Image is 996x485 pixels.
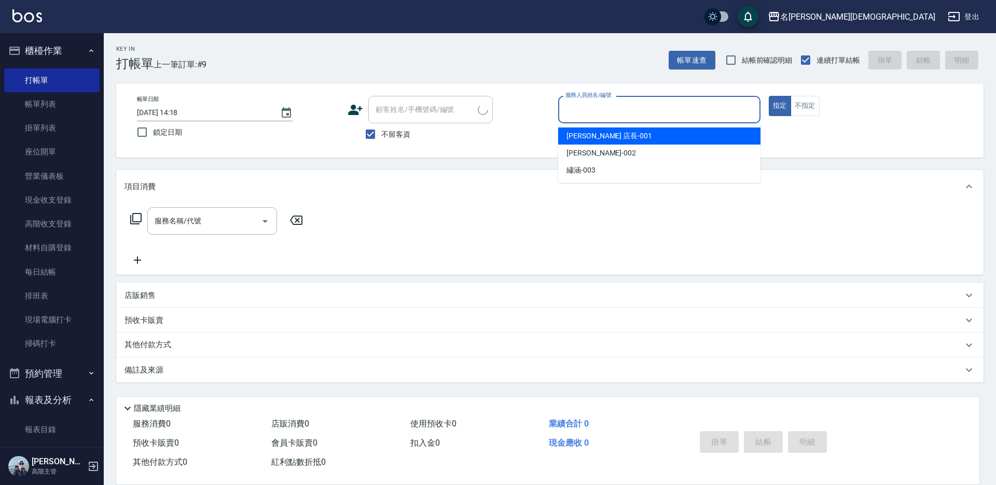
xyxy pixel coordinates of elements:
button: 指定 [769,96,791,116]
a: 高階收支登錄 [4,212,100,236]
span: 現金應收 0 [549,438,589,448]
p: 其他付款方式 [125,339,176,351]
a: 現金收支登錄 [4,188,100,212]
a: 現場電腦打卡 [4,308,100,332]
button: 報表及分析 [4,387,100,413]
p: 高階主管 [32,467,85,476]
img: Logo [12,9,42,22]
span: 繡涵 -003 [566,165,596,176]
button: 登出 [944,7,984,26]
a: 材料自購登錄 [4,236,100,260]
div: 名[PERSON_NAME][DEMOGRAPHIC_DATA] [780,10,935,23]
button: Choose date, selected date is 2025-08-16 [274,101,299,125]
div: 店販銷售 [116,283,984,308]
span: 扣入金 0 [410,438,440,448]
a: 營業儀表板 [4,164,100,188]
span: [PERSON_NAME] -002 [566,148,636,159]
button: save [738,6,758,27]
img: Person [8,456,29,477]
div: 預收卡販賣 [116,308,984,333]
p: 店販銷售 [125,290,156,301]
a: 座位開單 [4,140,100,164]
a: 打帳單 [4,68,100,92]
h5: [PERSON_NAME] [32,457,85,467]
a: 帳單列表 [4,92,100,116]
div: 其他付款方式 [116,333,984,358]
button: 帳單速查 [669,51,715,70]
span: 業績合計 0 [549,419,589,429]
a: 掛單列表 [4,116,100,140]
span: 不留客資 [381,129,410,140]
label: 帳單日期 [137,95,159,103]
span: 服務消費 0 [133,419,171,429]
span: 會員卡販賣 0 [271,438,317,448]
span: 預收卡販賣 0 [133,438,179,448]
button: 不指定 [791,96,820,116]
div: 備註及來源 [116,358,984,382]
input: YYYY/MM/DD hh:mm [137,104,270,121]
span: 連續打單結帳 [817,55,860,66]
p: 項目消費 [125,181,156,192]
button: 櫃檯作業 [4,37,100,64]
span: 鎖定日期 [153,127,182,138]
a: 排班表 [4,284,100,308]
span: 上一筆訂單:#9 [154,58,207,71]
a: 報表目錄 [4,418,100,441]
p: 預收卡販賣 [125,315,163,326]
a: 每日結帳 [4,260,100,284]
h3: 打帳單 [116,56,154,71]
p: 隱藏業績明細 [134,403,181,414]
a: 消費分析儀表板 [4,441,100,465]
span: 紅利點數折抵 0 [271,457,326,467]
span: 其他付款方式 0 [133,457,187,467]
span: 使用預收卡 0 [410,419,457,429]
label: 服務人員姓名/編號 [565,91,611,99]
button: Open [257,213,273,230]
a: 掃碼打卡 [4,332,100,355]
p: 備註及來源 [125,365,163,376]
h2: Key In [116,46,154,52]
span: [PERSON_NAME] 店長 -001 [566,131,652,141]
button: 預約管理 [4,360,100,387]
div: 項目消費 [116,170,984,203]
span: 店販消費 0 [271,419,309,429]
button: 名[PERSON_NAME][DEMOGRAPHIC_DATA] [764,6,939,27]
span: 結帳前確認明細 [742,55,793,66]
